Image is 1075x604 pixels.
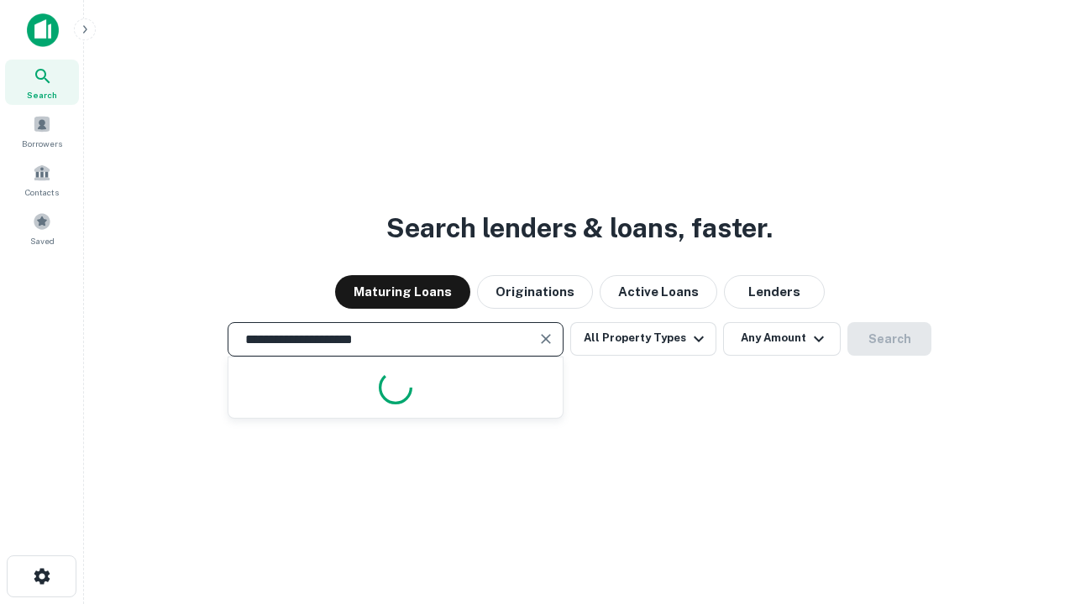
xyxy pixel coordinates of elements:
[991,470,1075,550] iframe: Chat Widget
[5,108,79,154] a: Borrowers
[477,275,593,309] button: Originations
[386,208,773,248] h3: Search lenders & loans, faster.
[724,275,825,309] button: Lenders
[27,13,59,47] img: capitalize-icon.png
[5,60,79,105] a: Search
[27,88,57,102] span: Search
[335,275,470,309] button: Maturing Loans
[600,275,717,309] button: Active Loans
[22,137,62,150] span: Borrowers
[5,206,79,251] a: Saved
[723,322,841,356] button: Any Amount
[570,322,716,356] button: All Property Types
[5,157,79,202] a: Contacts
[534,327,558,351] button: Clear
[25,185,59,199] span: Contacts
[30,234,55,247] span: Saved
